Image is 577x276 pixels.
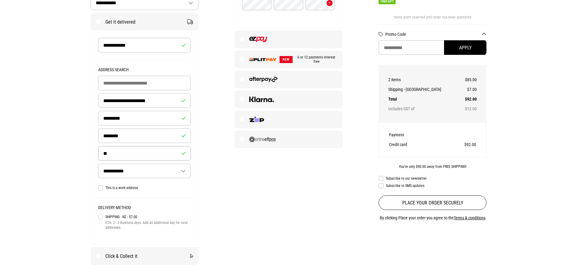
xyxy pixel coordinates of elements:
img: Klarna [249,97,274,102]
td: $92.00 [461,94,477,104]
a: Terms & conditions [454,215,486,220]
legend: Delivery Method [98,205,191,214]
td: $85.00 [461,75,477,85]
td: $92.00 [442,140,476,149]
button: Promo Code [385,32,487,37]
button: Apply [444,40,486,55]
img: Online EFTPOS [249,137,276,142]
input: Recipient Name [98,38,191,52]
th: Credit card [389,140,442,149]
td: $7.00 [461,85,477,94]
input: Building Name (Optional) [98,76,191,90]
label: Get it delivered [91,13,198,30]
span: 6 or 12 payments interest free [293,55,337,64]
th: Includes GST of [388,104,461,114]
label: Subscribe to SMS updates [379,183,487,188]
img: Zip [249,117,264,122]
p: By clicking Place your order you agree to the [379,214,487,221]
span: NEW [280,56,293,63]
th: Total [388,94,461,104]
input: Postcode [98,146,191,161]
th: Payment [389,130,442,140]
button: Open LiveChat chat widget [5,2,23,21]
button: Place your order securely [379,195,487,210]
th: Shipping - [GEOGRAPHIC_DATA] [388,85,461,94]
th: 2 items [388,75,461,85]
span: ETA: 2 - 3 Business days. Add an additional day for rural addresses. [105,220,191,230]
img: Afterpay [249,77,277,82]
div: You're only $90.00 away from FREE SHIPPING! [379,165,487,169]
input: Street Address [98,93,191,108]
select: Country [98,164,191,178]
span: Shipping - NZ - $7.00 [105,214,191,220]
input: City [98,128,191,143]
input: Suburb [98,111,191,125]
label: Subscribe to our newsletter [379,176,487,181]
legend: Address Search [98,67,191,76]
td: $12.00 [461,104,477,114]
label: Click & Collect it [91,248,198,264]
div: Items aren't reserved until order has been submitted [379,15,487,24]
input: Promo Code [379,40,487,55]
label: This is a work address [98,185,191,190]
img: EZPAY [249,37,267,42]
img: SPLITPAY [249,58,277,61]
